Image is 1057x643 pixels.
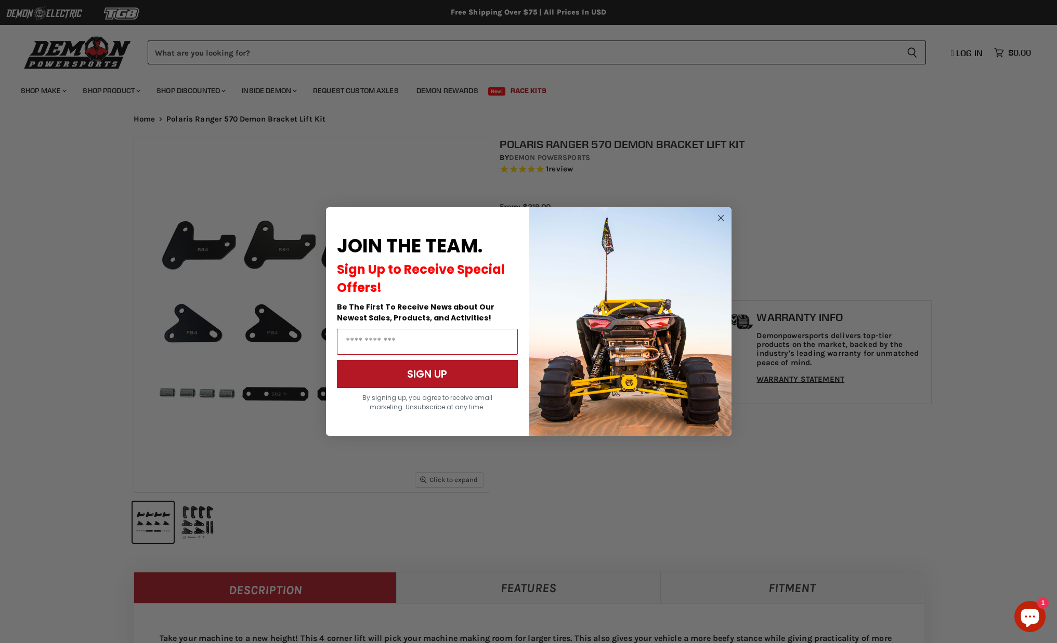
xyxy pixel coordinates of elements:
[362,393,492,411] span: By signing up, you agree to receive email marketing. Unsubscribe at any time.
[337,302,494,323] span: Be The First To Receive News about Our Newest Sales, Products, and Activities!
[337,360,518,388] button: SIGN UP
[714,211,727,224] button: Close dialog
[337,261,505,296] span: Sign Up to Receive Special Offers!
[529,207,732,436] img: a9095488-b6e7-41ba-879d-588abfab540b.jpeg
[1011,601,1049,635] inbox-online-store-chat: Shopify online store chat
[337,329,518,355] input: Email Address
[337,233,482,259] span: JOIN THE TEAM.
